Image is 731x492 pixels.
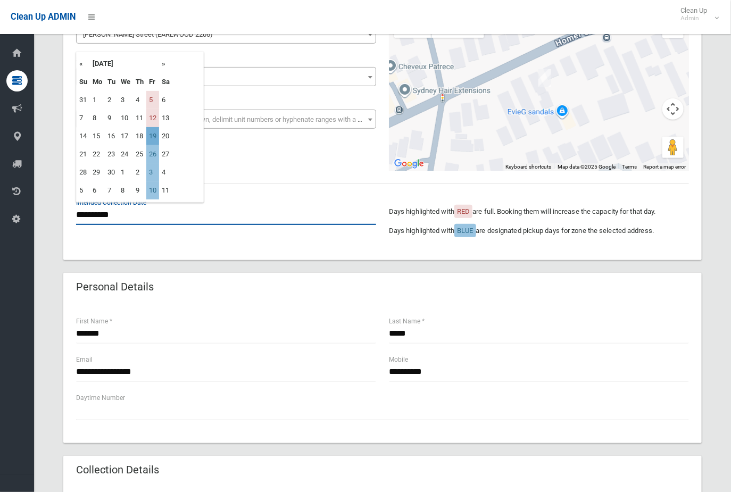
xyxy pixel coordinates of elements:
[389,205,689,218] p: Days highlighted with are full. Booking them will increase the capacity for that day.
[159,91,172,109] td: 6
[105,145,118,163] td: 23
[90,73,105,91] th: Mo
[118,163,133,181] td: 1
[133,181,146,199] td: 9
[63,460,172,480] header: Collection Details
[105,109,118,127] td: 9
[77,109,90,127] td: 7
[159,55,172,73] th: »
[79,27,373,42] span: Homer Street (EARLWOOD 2206)
[118,73,133,91] th: We
[90,109,105,127] td: 8
[133,91,146,109] td: 4
[105,73,118,91] th: Tu
[133,145,146,163] td: 25
[90,127,105,145] td: 15
[643,164,686,170] a: Report a map error
[505,163,551,171] button: Keyboard shortcuts
[133,127,146,145] td: 18
[159,163,172,181] td: 4
[146,91,159,109] td: 5
[457,207,470,215] span: RED
[77,127,90,145] td: 14
[90,181,105,199] td: 6
[146,73,159,91] th: Fr
[118,127,133,145] td: 17
[133,73,146,91] th: Th
[76,67,376,86] span: 164
[146,127,159,145] td: 19
[662,137,684,158] button: Drag Pegman onto the map to open Street View
[118,181,133,199] td: 8
[90,145,105,163] td: 22
[662,98,684,120] button: Map camera controls
[105,181,118,199] td: 7
[118,91,133,109] td: 3
[133,163,146,181] td: 2
[680,14,707,22] small: Admin
[105,163,118,181] td: 30
[558,164,616,170] span: Map data ©2025 Google
[457,227,473,235] span: BLUE
[146,163,159,181] td: 3
[90,163,105,181] td: 29
[63,277,167,297] header: Personal Details
[146,145,159,163] td: 26
[622,164,637,170] a: Terms (opens in new tab)
[77,145,90,163] td: 21
[392,157,427,171] img: Google
[118,109,133,127] td: 10
[77,55,90,73] th: «
[392,157,427,171] a: Open this area in Google Maps (opens a new window)
[118,145,133,163] td: 24
[105,127,118,145] td: 16
[90,55,159,73] th: [DATE]
[79,70,373,85] span: 164
[159,73,172,91] th: Sa
[159,145,172,163] td: 27
[77,91,90,109] td: 31
[105,91,118,109] td: 2
[90,91,105,109] td: 1
[133,109,146,127] td: 11
[159,181,172,199] td: 11
[538,69,551,87] div: 164 Homer Street, EARLWOOD NSW 2206
[83,115,380,123] span: Select the unit number from the dropdown, delimit unit numbers or hyphenate ranges with a comma
[159,127,172,145] td: 20
[159,109,172,127] td: 13
[146,109,159,127] td: 12
[77,73,90,91] th: Su
[146,181,159,199] td: 10
[675,6,718,22] span: Clean Up
[389,224,689,237] p: Days highlighted with are designated pickup days for zone the selected address.
[77,181,90,199] td: 5
[77,163,90,181] td: 28
[11,12,76,22] span: Clean Up ADMIN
